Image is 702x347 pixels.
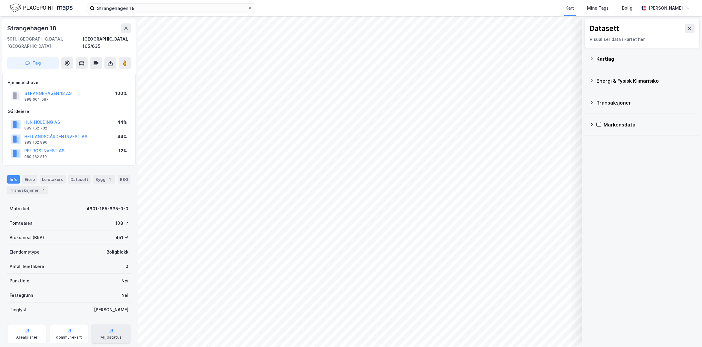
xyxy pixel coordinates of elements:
[10,306,27,313] div: Tinglyst
[10,3,73,13] img: logo.f888ab2527a4732fd821a326f86c7f29.svg
[7,57,59,69] button: Tag
[115,90,127,97] div: 100%
[7,186,48,194] div: Transaksjoner
[649,5,683,12] div: [PERSON_NAME]
[40,187,46,193] div: 7
[24,140,47,145] div: 989 162 896
[107,176,113,182] div: 1
[22,175,37,184] div: Eiere
[7,79,130,86] div: Hjemmelshaver
[604,121,695,128] div: Markedsdata
[7,23,58,33] div: Strangehagen 18
[24,97,49,102] div: 998 604 087
[596,99,695,106] div: Transaksjoner
[10,292,33,299] div: Festegrunn
[68,175,91,184] div: Datasett
[7,108,130,115] div: Gårdeiere
[596,77,695,84] div: Energi & Fysisk Klimarisiko
[672,318,702,347] div: Kontrollprogram for chat
[10,205,29,212] div: Matrikkel
[82,35,131,50] div: [GEOGRAPHIC_DATA], 165/635
[672,318,702,347] iframe: Chat Widget
[565,5,574,12] div: Kart
[100,335,121,340] div: Miljøstatus
[117,133,127,140] div: 44%
[118,147,127,154] div: 12%
[10,263,44,270] div: Antall leietakere
[589,24,619,33] div: Datasett
[56,335,82,340] div: Kommunekart
[10,234,44,241] div: Bruksareal (BRA)
[24,126,47,131] div: 889 162 732
[10,220,34,227] div: Tomteareal
[7,175,20,184] div: Info
[94,4,247,13] input: Søk på adresse, matrikkel, gårdeiere, leietakere eller personer
[121,292,128,299] div: Nei
[115,234,128,241] div: 451 ㎡
[587,5,609,12] div: Mine Tags
[94,306,128,313] div: [PERSON_NAME]
[93,175,115,184] div: Bygg
[106,248,128,256] div: Boligblokk
[121,277,128,285] div: Nei
[115,220,128,227] div: 108 ㎡
[622,5,632,12] div: Bolig
[7,35,82,50] div: 5011, [GEOGRAPHIC_DATA], [GEOGRAPHIC_DATA]
[596,55,695,62] div: Kartlag
[118,175,130,184] div: ESG
[10,277,29,285] div: Punktleie
[589,36,694,43] div: Visualiser data i kartet her.
[117,119,127,126] div: 44%
[125,263,128,270] div: 0
[40,175,66,184] div: Leietakere
[24,154,47,159] div: 989 162 810
[86,205,128,212] div: 4601-165-635-0-0
[16,335,37,340] div: Arealplaner
[10,248,40,256] div: Eiendomstype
